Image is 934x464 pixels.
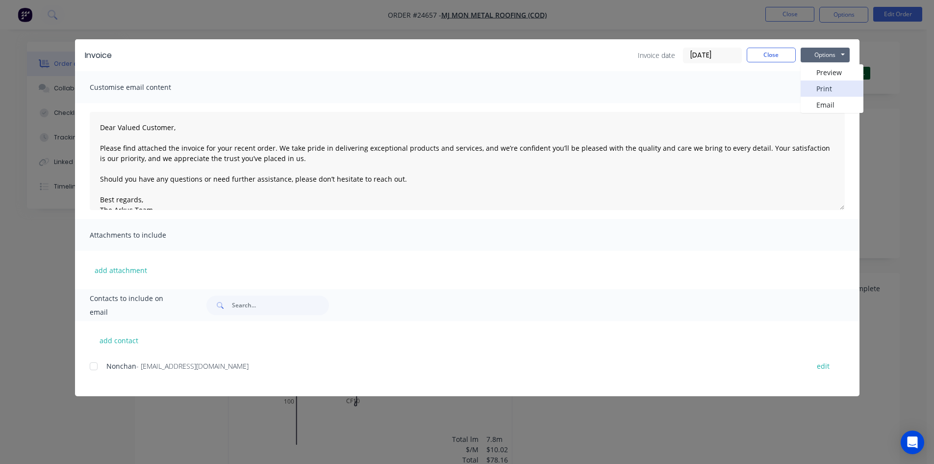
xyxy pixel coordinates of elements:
[801,48,850,62] button: Options
[136,361,249,371] span: - [EMAIL_ADDRESS][DOMAIN_NAME]
[90,112,845,210] textarea: Dear Valued Customer, Please find attached the invoice for your recent order. We take pride in de...
[801,97,863,113] button: Email
[801,64,863,81] button: Preview
[90,263,152,277] button: add attachment
[90,81,198,94] span: Customise email content
[85,50,112,61] div: Invoice
[811,359,835,373] button: edit
[901,431,924,454] div: Open Intercom Messenger
[106,361,136,371] span: Nonchan
[801,81,863,97] button: Print
[747,48,796,62] button: Close
[232,296,329,315] input: Search...
[638,50,675,60] span: Invoice date
[90,228,198,242] span: Attachments to include
[90,292,182,319] span: Contacts to include on email
[90,333,149,348] button: add contact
